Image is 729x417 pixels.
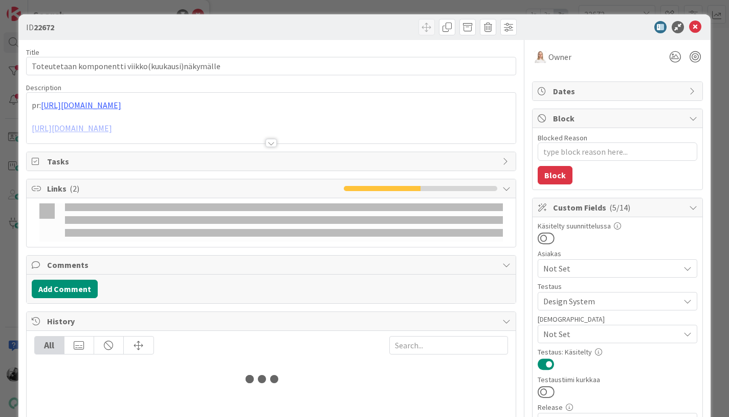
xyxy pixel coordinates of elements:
[538,283,697,290] div: Testaus
[553,201,684,214] span: Custom Fields
[538,166,572,184] button: Block
[26,21,54,33] span: ID
[26,57,517,75] input: type card name here...
[32,99,511,111] p: pr:
[553,85,684,97] span: Dates
[47,182,339,195] span: Links
[543,295,679,307] span: Design System
[534,51,546,63] img: SL
[548,51,571,63] span: Owner
[26,48,39,57] label: Title
[553,112,684,124] span: Block
[538,348,697,356] div: Testaus: Käsitelty
[538,133,587,142] label: Blocked Reason
[538,222,697,230] div: Käsitelty suunnittelussa
[543,262,679,275] span: Not Set
[543,328,679,340] span: Not Set
[538,404,697,411] div: Release
[32,280,98,298] button: Add Comment
[538,376,697,383] div: Testaustiimi kurkkaa
[47,315,498,327] span: History
[26,83,61,92] span: Description
[47,259,498,271] span: Comments
[35,337,64,354] div: All
[47,155,498,168] span: Tasks
[609,202,630,213] span: ( 5/14 )
[538,316,697,323] div: [DEMOGRAPHIC_DATA]
[389,336,508,355] input: Search...
[34,22,54,32] b: 22672
[70,183,79,194] span: ( 2 )
[41,100,121,110] a: [URL][DOMAIN_NAME]
[538,250,697,257] div: Asiakas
